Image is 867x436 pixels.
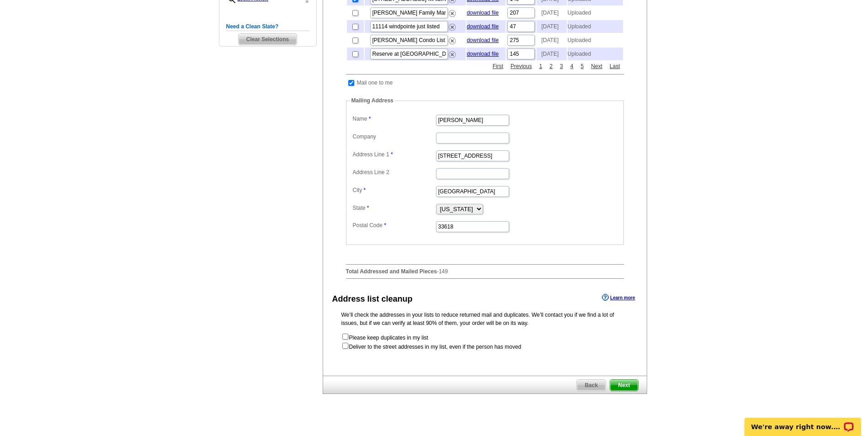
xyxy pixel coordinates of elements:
[607,62,622,70] a: Last
[341,333,628,351] form: Please keep duplicates in my list Deliver to the street addresses in my list, even if the person ...
[490,62,505,70] a: First
[467,51,499,57] a: download file
[356,78,394,87] td: Mail one to me
[589,62,605,70] a: Next
[353,204,435,212] label: State
[578,62,586,70] a: 5
[449,37,456,44] img: delete.png
[449,8,456,15] a: Remove this list
[449,51,456,58] img: delete.png
[449,49,456,56] a: Remove this list
[346,268,437,275] strong: Total Addressed and Mailed Pieces
[602,294,635,301] a: Learn more
[353,133,435,141] label: Company
[577,380,606,391] span: Back
[467,23,499,30] a: download file
[439,268,448,275] span: 149
[239,34,297,45] span: Clear Selections
[449,10,456,17] img: delete.png
[568,20,623,33] td: Uploaded
[558,62,565,70] a: 3
[568,62,576,70] a: 4
[576,379,606,391] a: Back
[568,34,623,47] td: Uploaded
[467,37,499,43] a: download file
[537,34,566,47] td: [DATE]
[537,6,566,19] td: [DATE]
[449,22,456,28] a: Remove this list
[508,62,534,70] a: Previous
[353,221,435,229] label: Postal Code
[739,407,867,436] iframe: LiveChat chat widget
[568,6,623,19] td: Uploaded
[537,20,566,33] td: [DATE]
[547,62,555,70] a: 2
[332,293,413,305] div: Address list cleanup
[353,115,435,123] label: Name
[226,22,309,31] h5: Need a Clean Slate?
[341,311,628,327] p: We’ll check the addresses in your lists to reduce returned mail and duplicates. We’ll contact you...
[537,48,566,60] td: [DATE]
[449,24,456,31] img: delete.png
[537,62,545,70] a: 1
[449,36,456,42] a: Remove this list
[353,186,435,194] label: City
[351,96,394,105] legend: Mailing Address
[353,150,435,159] label: Address Line 1
[610,380,638,391] span: Next
[467,10,499,16] a: download file
[353,168,435,176] label: Address Line 2
[568,48,623,60] td: Uploaded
